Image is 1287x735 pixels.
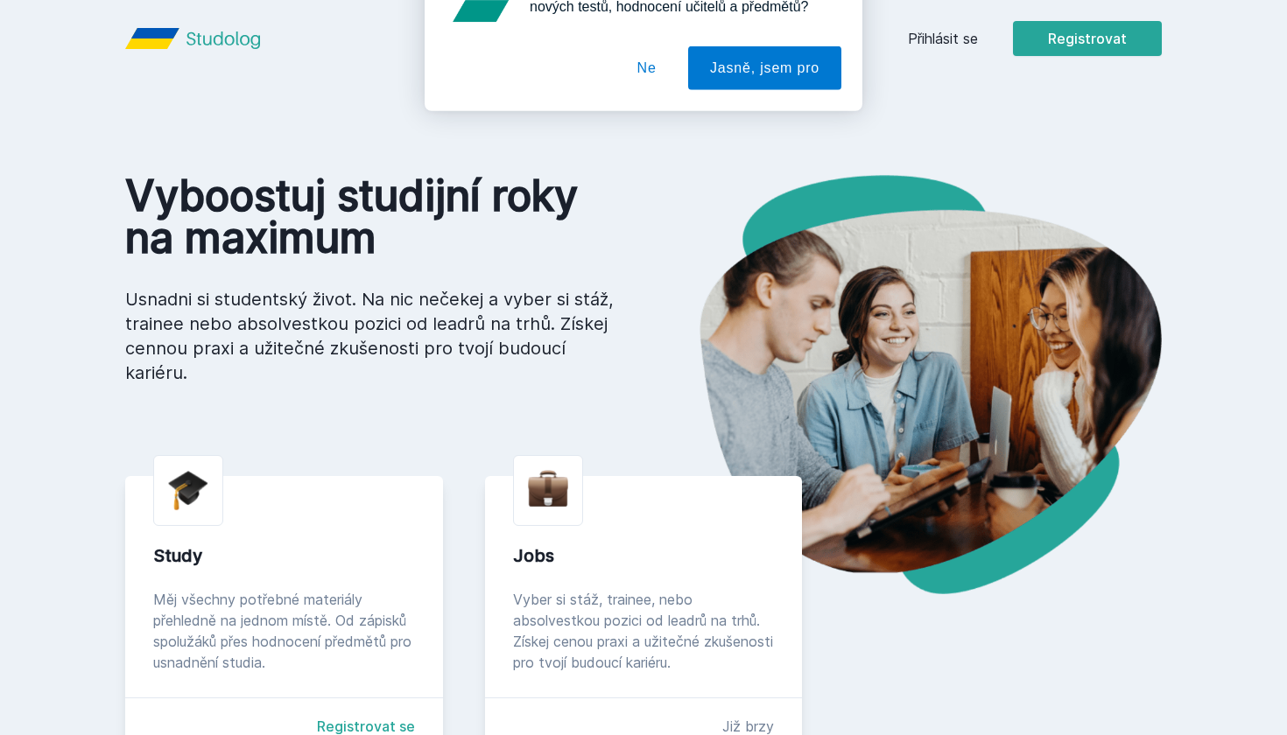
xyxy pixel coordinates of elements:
[528,466,568,511] img: briefcase.png
[615,91,679,135] button: Ne
[516,21,841,61] div: [PERSON_NAME] dostávat tipy ohledně studia, nových testů, hodnocení učitelů a předmětů?
[688,91,841,135] button: Jasně, jsem pro
[125,287,615,385] p: Usnadni si studentský život. Na nic nečekej a vyber si stáž, trainee nebo absolvestkou pozici od ...
[446,21,516,91] img: notification icon
[513,589,775,673] div: Vyber si stáž, trainee, nebo absolvestkou pozici od leadrů na trhů. Získej cenou praxi a užitečné...
[153,589,415,673] div: Měj všechny potřebné materiály přehledně na jednom místě. Od zápisků spolužáků přes hodnocení pře...
[513,543,775,568] div: Jobs
[168,470,208,511] img: graduation-cap.png
[643,175,1162,594] img: hero.png
[153,543,415,568] div: Study
[125,175,615,259] h1: Vyboostuj studijní roky na maximum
